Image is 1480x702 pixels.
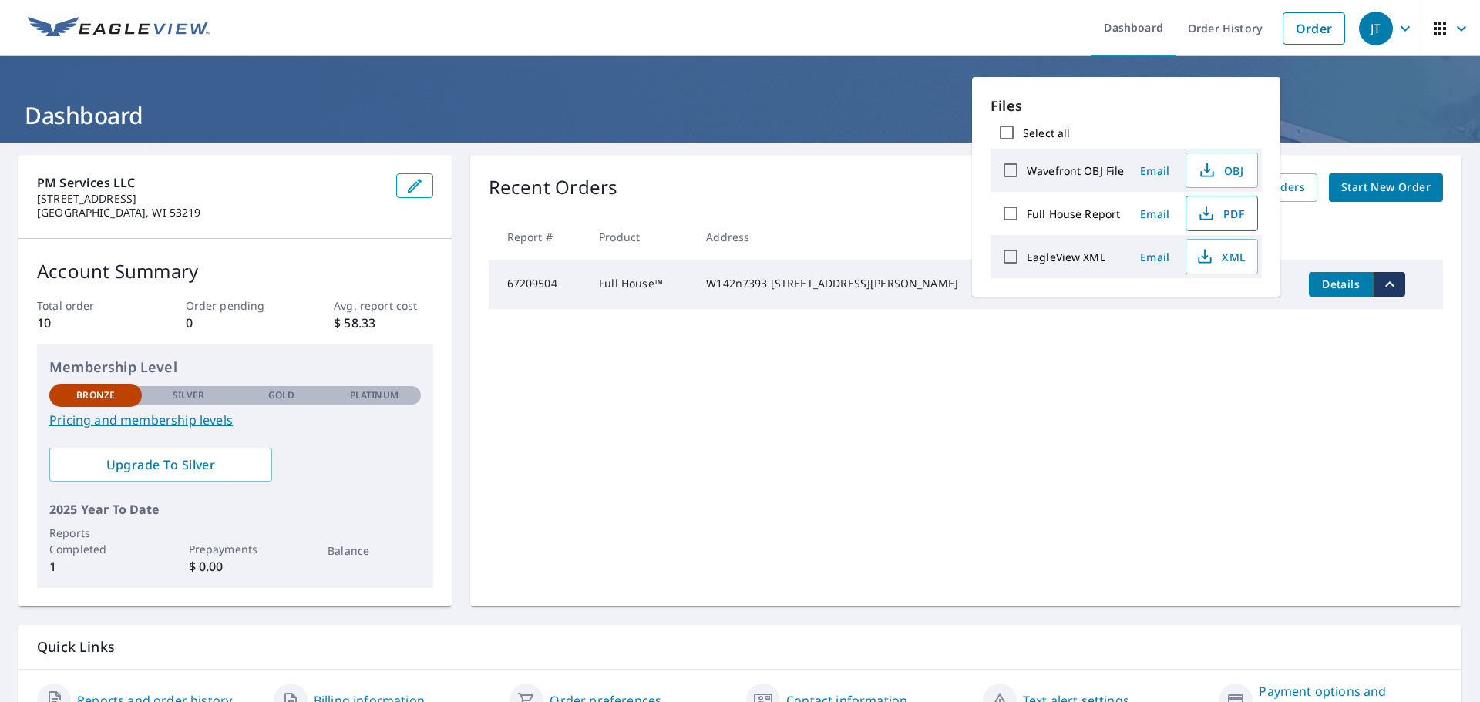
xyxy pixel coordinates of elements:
[489,214,587,260] th: Report #
[1027,207,1120,221] label: Full House Report
[62,456,260,473] span: Upgrade To Silver
[1196,161,1245,180] span: OBJ
[76,388,115,402] p: Bronze
[49,411,421,429] a: Pricing and membership levels
[1186,196,1258,231] button: PDF
[1374,272,1405,297] button: filesDropdownBtn-67209504
[186,297,284,314] p: Order pending
[49,500,421,519] p: 2025 Year To Date
[18,99,1461,131] h1: Dashboard
[1130,159,1179,183] button: Email
[694,214,1029,260] th: Address
[189,557,281,576] p: $ 0.00
[37,257,433,285] p: Account Summary
[587,214,694,260] th: Product
[1136,250,1173,264] span: Email
[268,388,294,402] p: Gold
[1309,272,1374,297] button: detailsBtn-67209504
[1196,247,1245,266] span: XML
[706,276,1017,291] div: W142n7393 [STREET_ADDRESS][PERSON_NAME]
[328,542,420,559] p: Balance
[49,557,142,576] p: 1
[1130,245,1179,269] button: Email
[1341,178,1431,197] span: Start New Order
[189,541,281,557] p: Prepayments
[1318,277,1364,291] span: Details
[1359,12,1393,45] div: JT
[37,173,384,192] p: PM Services LLC
[1186,239,1258,274] button: XML
[186,314,284,332] p: 0
[49,357,421,378] p: Membership Level
[173,388,205,402] p: Silver
[37,297,136,314] p: Total order
[334,314,432,332] p: $ 58.33
[1023,126,1070,140] label: Select all
[49,448,272,482] a: Upgrade To Silver
[350,388,399,402] p: Platinum
[1196,204,1245,223] span: PDF
[1027,163,1124,178] label: Wavefront OBJ File
[489,260,587,309] td: 67209504
[37,637,1443,657] p: Quick Links
[28,17,210,40] img: EV Logo
[1283,12,1345,45] a: Order
[37,206,384,220] p: [GEOGRAPHIC_DATA], WI 53219
[1186,153,1258,188] button: OBJ
[991,96,1262,116] p: Files
[1136,207,1173,221] span: Email
[1329,173,1443,202] a: Start New Order
[1027,250,1105,264] label: EagleView XML
[37,192,384,206] p: [STREET_ADDRESS]
[37,314,136,332] p: 10
[1136,163,1173,178] span: Email
[49,525,142,557] p: Reports Completed
[1130,202,1179,226] button: Email
[587,260,694,309] td: Full House™
[334,297,432,314] p: Avg. report cost
[489,173,618,202] p: Recent Orders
